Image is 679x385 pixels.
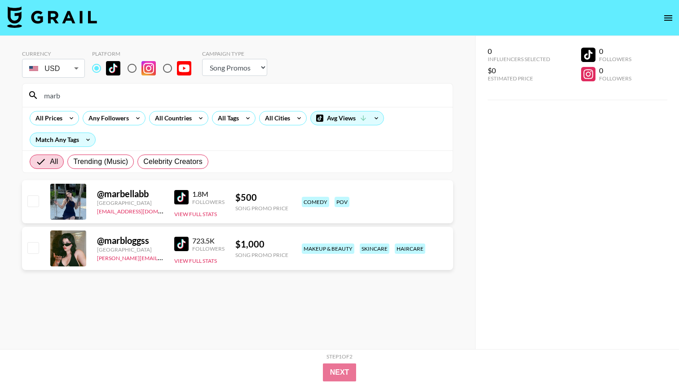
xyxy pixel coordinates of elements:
div: @ marbloggss [97,235,163,246]
a: [PERSON_NAME][EMAIL_ADDRESS][DOMAIN_NAME] [97,253,230,261]
div: Match Any Tags [30,133,95,146]
img: Grail Talent [7,6,97,28]
div: 0 [599,47,631,56]
div: $ 1,000 [235,239,288,250]
div: 1.8M [192,190,225,199]
div: haircare [395,243,425,254]
div: All Tags [212,111,241,125]
div: [GEOGRAPHIC_DATA] [97,246,163,253]
div: Influencers Selected [488,56,550,62]
div: All Countries [150,111,194,125]
div: comedy [302,197,329,207]
div: 723.5K [192,236,225,245]
div: Avg Views [311,111,384,125]
div: [GEOGRAPHIC_DATA] [97,199,163,206]
div: Platform [92,50,198,57]
input: Search by User Name [39,88,447,102]
div: pov [335,197,349,207]
div: All Cities [260,111,292,125]
div: Estimated Price [488,75,550,82]
button: View Full Stats [174,211,217,217]
div: Step 1 of 2 [326,353,353,360]
div: Followers [599,75,631,82]
div: $0 [488,66,550,75]
button: View Full Stats [174,257,217,264]
span: All [50,156,58,167]
div: Campaign Type [202,50,267,57]
div: Any Followers [83,111,131,125]
div: USD [24,61,83,76]
button: open drawer [659,9,677,27]
div: makeup & beauty [302,243,354,254]
img: YouTube [177,61,191,75]
a: [EMAIL_ADDRESS][DOMAIN_NAME] [97,206,187,215]
div: Currency [22,50,85,57]
div: Followers [192,199,225,205]
div: 0 [599,66,631,75]
img: TikTok [106,61,120,75]
div: All Prices [30,111,64,125]
div: Followers [192,245,225,252]
span: Trending (Music) [73,156,128,167]
img: Instagram [141,61,156,75]
button: Next [323,363,357,381]
iframe: Drift Widget Chat Controller [634,340,668,374]
img: TikTok [174,237,189,251]
div: Song Promo Price [235,252,288,258]
div: skincare [360,243,389,254]
span: Celebrity Creators [143,156,203,167]
img: TikTok [174,190,189,204]
div: $ 500 [235,192,288,203]
div: 0 [488,47,550,56]
div: Followers [599,56,631,62]
div: Song Promo Price [235,205,288,212]
div: @ marbellabb [97,188,163,199]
